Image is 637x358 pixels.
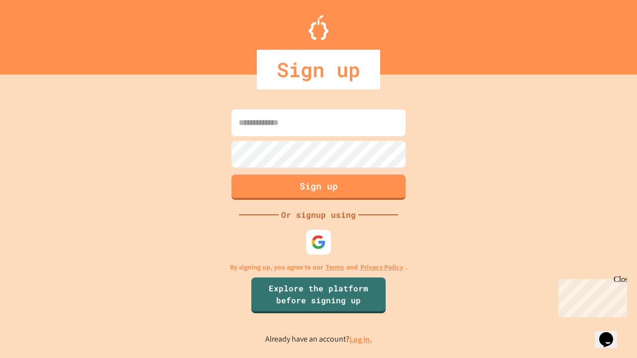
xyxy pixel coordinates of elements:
[4,4,69,63] div: Chat with us now!Close
[265,333,372,346] p: Already have an account?
[309,15,328,40] img: Logo.svg
[279,209,358,221] div: Or signup using
[251,277,386,313] a: Explore the platform before signing up
[311,235,326,250] img: google-icon.svg
[325,262,344,272] a: Terms
[360,262,403,272] a: Privacy Policy
[230,262,408,272] p: By signing up, you agree to our and .
[349,334,372,345] a: Log in.
[595,318,627,348] iframe: chat widget
[554,275,627,317] iframe: chat widget
[257,50,380,89] div: Sign up
[231,175,406,200] button: Sign up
